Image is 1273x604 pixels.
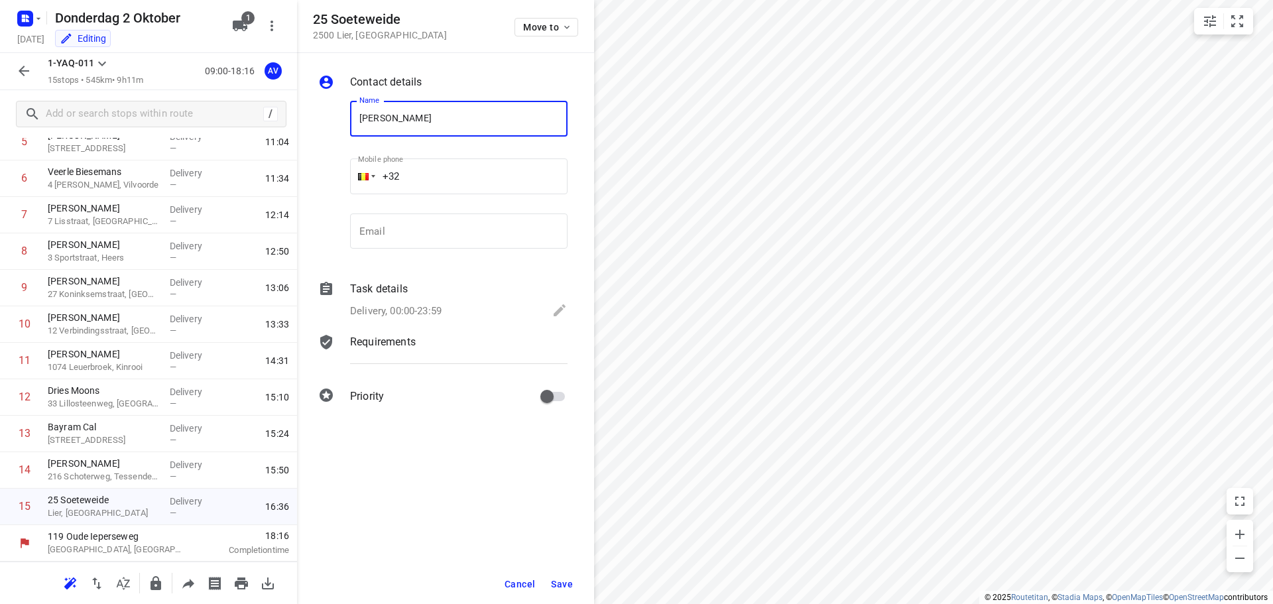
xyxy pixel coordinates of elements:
span: — [170,326,176,335]
button: AV [260,58,286,84]
p: 33 Lillosteenweg, Houthalen-Helchteren [48,397,159,410]
p: 15 stops • 545km • 9h11m [48,74,143,87]
h5: Project date [12,31,50,46]
div: 8 [21,245,27,257]
span: Save [551,579,573,589]
label: Mobile phone [358,156,403,163]
span: Sort by time window [110,576,137,589]
button: Lock route [143,570,169,597]
span: Reverse route [84,576,110,589]
span: — [170,508,176,518]
span: Download route [255,576,281,589]
div: 5 [21,135,27,148]
span: Cancel [505,579,535,589]
span: — [170,289,176,299]
p: 12 Verbindingsstraat, Alken [48,324,159,337]
a: OpenMapTiles [1112,593,1163,602]
button: Move to [515,18,578,36]
a: Routetitan [1011,593,1048,602]
h5: 25 Soeteweide [313,12,447,27]
div: 7 [21,208,27,221]
p: Delivery [170,458,219,471]
p: 3 Sportstraat, Heers [48,251,159,265]
svg: Edit [552,302,568,318]
p: Delivery [170,276,219,289]
p: Delivery [170,312,219,326]
p: Delivery [170,495,219,508]
p: 1-YAQ-011 [48,56,94,70]
button: Fit zoom [1224,8,1250,34]
p: Completion time [202,544,289,557]
p: [PERSON_NAME] [48,457,159,470]
p: 25 Soeteweide [48,493,159,507]
p: 27 Koninksemstraat, Tongeren-Borgloon [48,288,159,301]
p: 216 Schoterweg, Tessenderlo-Ham [48,470,159,483]
div: small contained button group [1194,8,1253,34]
input: 1 (702) 123-4567 [350,158,568,194]
span: 1 [241,11,255,25]
div: 13 [19,427,30,440]
span: Print shipping labels [202,576,228,589]
div: Contact details [318,74,568,93]
p: Delivery [170,349,219,362]
div: Belgium: + 32 [350,158,375,194]
span: — [170,143,176,153]
div: 11 [19,354,30,367]
p: [GEOGRAPHIC_DATA], [GEOGRAPHIC_DATA] [48,543,186,556]
a: Stadia Maps [1058,593,1103,602]
span: 12:14 [265,208,289,221]
li: © 2025 , © , © © contributors [985,593,1268,602]
button: 1 [227,13,253,39]
p: Contact details [350,74,422,90]
span: 11:34 [265,172,289,185]
span: 14:31 [265,354,289,367]
span: 18:16 [202,529,289,542]
span: Share route [175,576,202,589]
span: — [170,435,176,445]
span: 15:24 [265,427,289,440]
div: 15 [19,500,30,513]
p: Delivery [170,239,219,253]
span: Reoptimize route [57,576,84,589]
p: Delivery [170,166,219,180]
p: 2500 Lier , [GEOGRAPHIC_DATA] [313,30,447,40]
p: Priority [350,389,384,404]
div: 12 [19,391,30,403]
p: Dries Moons [48,384,159,397]
p: 1074 Leuerbroek, Kinrooi [48,361,159,374]
h5: Rename [50,7,221,29]
div: AV [265,62,282,80]
p: Delivery [170,422,219,435]
p: [PERSON_NAME] [48,274,159,288]
span: Move to [523,22,572,32]
span: — [170,471,176,481]
p: 7 Lisstraat, [GEOGRAPHIC_DATA] [48,215,159,228]
span: 12:50 [265,245,289,258]
span: 11:04 [265,135,289,149]
p: Requirements [350,334,416,350]
div: 6 [21,172,27,184]
span: — [170,180,176,190]
p: Delivery [170,203,219,216]
div: Task detailsDelivery, 00:00-23:59 [318,281,568,321]
p: 23 Limmersweg, Londerzeel [48,142,159,155]
div: 9 [21,281,27,294]
span: 16:36 [265,500,289,513]
div: 14 [19,463,30,476]
p: Delivery, 00:00-23:59 [350,304,442,319]
p: [PERSON_NAME] [48,202,159,215]
span: 13:06 [265,281,289,294]
div: 10 [19,318,30,330]
button: Save [546,572,578,596]
p: Task details [350,281,408,297]
p: [PERSON_NAME] [48,311,159,324]
span: 15:50 [265,463,289,477]
p: Veerle Biesemans [48,165,159,178]
p: [PERSON_NAME] [48,347,159,361]
a: OpenStreetMap [1169,593,1224,602]
span: — [170,398,176,408]
p: 4 Simon Stevinstraat, Vilvoorde [48,178,159,192]
div: / [263,107,278,121]
span: 13:33 [265,318,289,331]
p: [PERSON_NAME] [48,238,159,251]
